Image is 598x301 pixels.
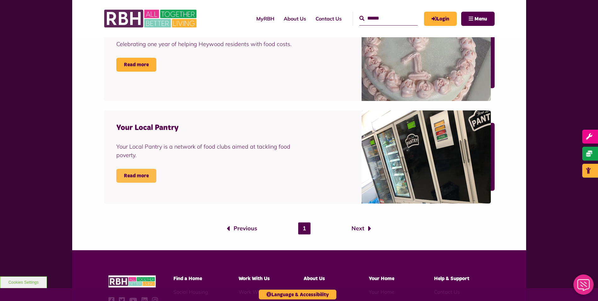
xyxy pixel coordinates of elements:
img: Pantry1 [362,110,491,204]
a: MyRBH [424,12,457,26]
img: Food Pantry Cake [362,8,491,101]
span: Menu [474,16,487,21]
span: Work With Us [239,276,270,281]
span: Help & Support [434,276,469,281]
a: About Us [279,10,311,27]
a: Next page [351,224,371,233]
h4: Your Local Pantry [116,123,311,133]
input: Search [359,12,418,25]
a: 1 [298,222,311,234]
img: RBH [104,6,198,31]
a: Read more Your Local Pantry [116,169,156,183]
iframe: Netcall Web Assistant for live chat [570,273,598,301]
span: About Us [304,276,325,281]
span: Your Home [369,276,394,281]
div: Celebrating one year of helping Heywood residents with food costs. [116,40,311,48]
a: Previous page [227,224,257,233]
a: MyRBH [252,10,279,27]
a: Read more Heywood food pantry reaches one year milestone. [116,58,156,72]
div: Your Local Pantry is a network of food clubs aimed at tackling food poverty. [116,142,311,159]
span: Find a Home [173,276,202,281]
img: RBH [108,275,156,288]
button: Language & Accessibility [259,290,336,299]
button: Navigation [461,12,495,26]
a: Contact Us [311,10,346,27]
